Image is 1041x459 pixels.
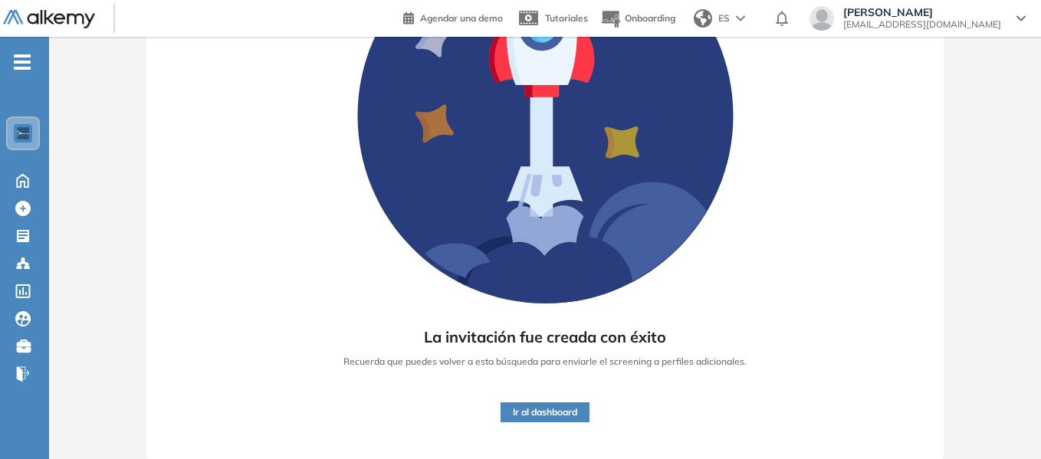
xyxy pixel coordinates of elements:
button: Onboarding [600,2,675,35]
img: world [694,9,712,28]
span: Agendar una demo [420,12,503,24]
span: ES [718,11,730,25]
span: Recuerda que puedes volver a esta búsqueda para enviarle el screening a perfiles adicionales. [343,355,747,369]
img: https://assets.alkemy.org/workspaces/1802/d452bae4-97f6-47ab-b3bf-1c40240bc960.jpg [17,127,29,139]
a: Agendar una demo [403,8,503,26]
img: Logo [3,10,95,29]
span: La invitación fue creada con éxito [424,326,666,349]
span: Onboarding [625,12,675,24]
span: Tutoriales [545,12,588,24]
span: [PERSON_NAME] [843,6,1001,18]
button: Ir al dashboard [501,402,589,422]
img: arrow [736,15,745,21]
i: - [14,61,31,64]
span: [EMAIL_ADDRESS][DOMAIN_NAME] [843,18,1001,31]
